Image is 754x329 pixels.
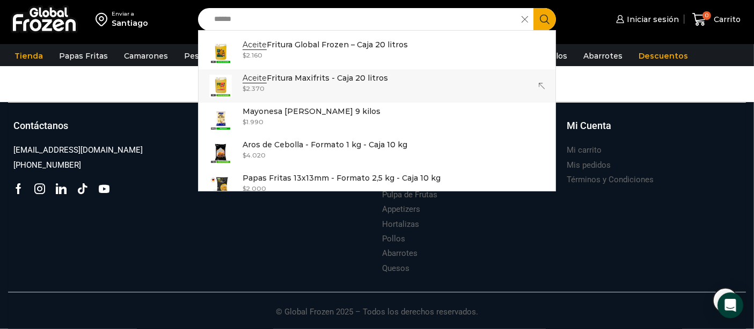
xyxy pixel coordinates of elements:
[383,219,420,230] h3: Hortalizas
[54,46,113,66] a: Papas Fritas
[13,119,187,144] a: Contáctanos
[578,46,628,66] a: Abarrotes
[243,151,246,159] span: $
[383,246,418,261] a: Abarrotes
[383,202,421,217] a: Appetizers
[243,172,441,184] p: Papas Fritas 13x13mm - Formato 2,5 kg - Caja 10 kg
[243,40,267,50] strong: Aceite
[243,151,266,159] bdi: 4.020
[199,69,556,103] a: AceiteFritura Maxifrits - Caja 20 litros $2.370
[119,46,173,66] a: Camarones
[624,14,679,25] span: Iniciar sesión
[567,174,654,185] h3: Términos y Condiciones
[383,204,421,215] h3: Appetizers
[243,118,246,126] span: $
[383,188,438,202] a: Pulpa de Frutas
[13,143,143,158] a: [EMAIL_ADDRESS][DOMAIN_NAME]
[13,160,81,171] h3: [PHONE_NUMBER]
[383,248,418,259] h3: Abarrotes
[690,7,743,32] a: 0 Carrito
[567,173,654,187] a: Términos y Condiciones
[383,233,406,245] h3: Pollos
[243,84,246,92] span: $
[613,9,679,30] a: Iniciar sesión
[199,136,556,169] a: Aros de Cebolla - Formato 1 kg - Caja 10 kg $4.020
[243,51,246,59] span: $
[567,119,611,133] h3: Mi Cuenta
[13,119,68,133] h3: Contáctanos
[567,160,611,171] h3: Mis pedidos
[243,51,262,59] bdi: 2.160
[112,18,148,28] div: Santiago
[711,14,741,25] span: Carrito
[243,72,388,84] p: Fritura Maxifrits - Caja 20 litros
[179,46,270,66] a: Pescados y Mariscos
[9,46,48,66] a: Tienda
[567,158,611,173] a: Mis pedidos
[383,189,438,201] h3: Pulpa de Frutas
[633,46,693,66] a: Descuentos
[243,118,263,126] bdi: 1.990
[243,73,267,83] strong: Aceite
[199,36,556,69] a: AceiteFritura Global Frozen – Caja 20 litros $2.160
[199,169,556,203] a: Papas Fritas 13x13mm - Formato 2,5 kg - Caja 10 kg $2.000
[567,145,602,156] h3: Mi carrito
[718,292,743,318] div: Open Intercom Messenger
[13,158,81,173] a: [PHONE_NUMBER]
[567,143,602,158] a: Mi carrito
[533,8,556,31] button: Search button
[13,145,143,156] h3: [EMAIL_ADDRESS][DOMAIN_NAME]
[567,119,741,144] a: Mi Cuenta
[243,184,266,192] bdi: 2.000
[383,232,406,246] a: Pollos
[112,10,148,18] div: Enviar a
[383,261,410,276] a: Quesos
[243,105,380,117] p: Mayonesa [PERSON_NAME] 9 kilos
[199,103,556,136] a: Mayonesa [PERSON_NAME] 9 kilos $1.990
[243,139,407,151] p: Aros de Cebolla - Formato 1 kg - Caja 10 kg
[383,263,410,274] h3: Quesos
[243,84,265,92] bdi: 2.370
[96,10,112,28] img: address-field-icon.svg
[8,292,746,318] p: © Global Frozen 2025 – Todos los derechos reservados.
[243,184,246,192] span: $
[383,217,420,232] a: Hortalizas
[702,11,711,20] span: 0
[243,39,408,51] p: Fritura Global Frozen – Caja 20 litros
